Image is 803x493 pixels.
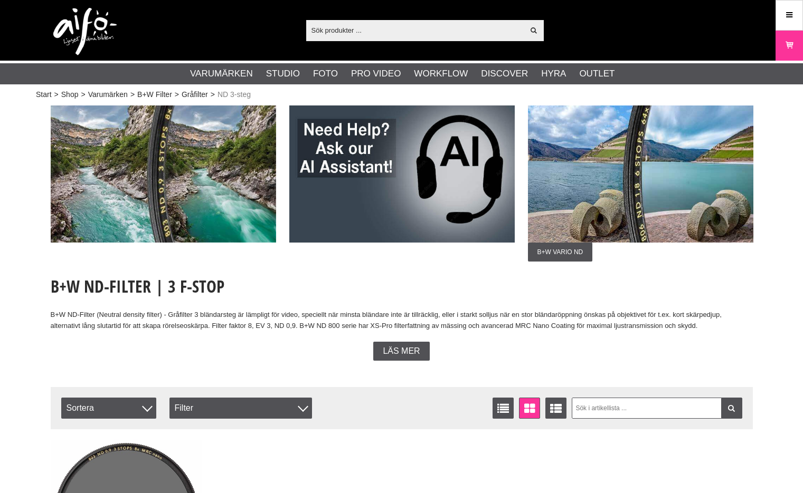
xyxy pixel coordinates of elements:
[266,67,300,81] a: Studio
[61,89,79,100] a: Shop
[528,105,753,262] a: Annons:010 ban-NDfilter-0062.jpgB+W Vario ND
[579,67,615,81] a: Outlet
[519,398,540,419] a: Fönstervisning
[528,243,593,262] span: B+W Vario ND
[306,22,524,38] input: Sök produkter ...
[289,105,515,243] img: Annons:007 ban-elin-AIelin-eng.jpg
[414,67,468,81] a: Workflow
[169,398,312,419] div: Filter
[51,275,753,298] h1: B+W ND-Filter | 3 f-stop
[541,67,566,81] a: Hyra
[493,398,514,419] a: Listvisning
[130,89,135,100] span: >
[51,105,276,243] img: Annons:016 ban-NDfilter-0032.jpg
[528,105,753,243] img: Annons:010 ban-NDfilter-0062.jpg
[721,398,742,419] a: Filtrera
[81,89,85,100] span: >
[88,89,128,100] a: Varumärken
[51,310,753,332] p: B+W ND-Filter (Neutral density filter) - Gråfilter 3 bländarsteg är lämpligt för video, speciellt...
[218,89,251,100] span: ND 3-steg
[545,398,566,419] a: Utökad listvisning
[53,8,117,55] img: logo.png
[313,67,338,81] a: Foto
[137,89,172,100] a: B+W Filter
[211,89,215,100] span: >
[36,89,52,100] a: Start
[182,89,208,100] a: Gråfilter
[175,89,179,100] span: >
[351,67,401,81] a: Pro Video
[481,67,528,81] a: Discover
[190,67,253,81] a: Varumärken
[54,89,59,100] span: >
[572,398,742,419] input: Sök i artikellista ...
[61,398,156,419] span: Sortera
[383,346,420,356] span: Läs mer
